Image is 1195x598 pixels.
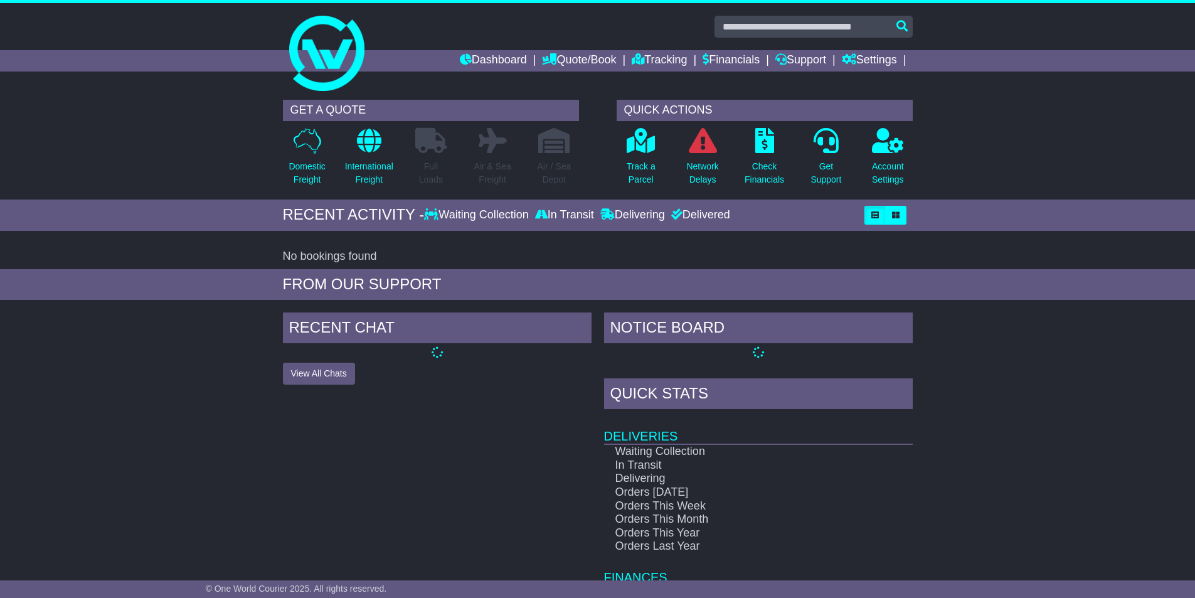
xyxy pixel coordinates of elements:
[542,50,616,72] a: Quote/Book
[604,472,868,486] td: Delivering
[810,160,841,186] p: Get Support
[345,160,393,186] p: International Freight
[871,127,905,193] a: AccountSettings
[424,208,531,222] div: Waiting Collection
[686,160,718,186] p: Network Delays
[283,206,425,224] div: RECENT ACTIVITY -
[283,312,592,346] div: RECENT CHAT
[604,312,913,346] div: NOTICE BOARD
[604,486,868,499] td: Orders [DATE]
[686,127,719,193] a: NetworkDelays
[744,127,785,193] a: CheckFinancials
[745,160,784,186] p: Check Financials
[604,526,868,540] td: Orders This Year
[872,160,904,186] p: Account Settings
[538,160,571,186] p: Air / Sea Depot
[626,127,656,193] a: Track aParcel
[604,513,868,526] td: Orders This Month
[604,459,868,473] td: In Transit
[597,208,668,222] div: Delivering
[842,50,897,72] a: Settings
[604,378,913,412] div: Quick Stats
[283,275,913,294] div: FROM OUR SUPPORT
[460,50,527,72] a: Dashboard
[617,100,913,121] div: QUICK ACTIONS
[627,160,656,186] p: Track a Parcel
[283,363,355,385] button: View All Chats
[289,160,325,186] p: Domestic Freight
[810,127,842,193] a: GetSupport
[532,208,597,222] div: In Transit
[775,50,826,72] a: Support
[344,127,394,193] a: InternationalFreight
[604,553,913,585] td: Finances
[668,208,730,222] div: Delivered
[415,160,447,186] p: Full Loads
[604,412,913,444] td: Deliveries
[604,499,868,513] td: Orders This Week
[283,100,579,121] div: GET A QUOTE
[288,127,326,193] a: DomesticFreight
[604,444,868,459] td: Waiting Collection
[283,250,913,264] div: No bookings found
[206,584,387,594] span: © One World Courier 2025. All rights reserved.
[604,540,868,553] td: Orders Last Year
[474,160,511,186] p: Air & Sea Freight
[632,50,687,72] a: Tracking
[703,50,760,72] a: Financials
